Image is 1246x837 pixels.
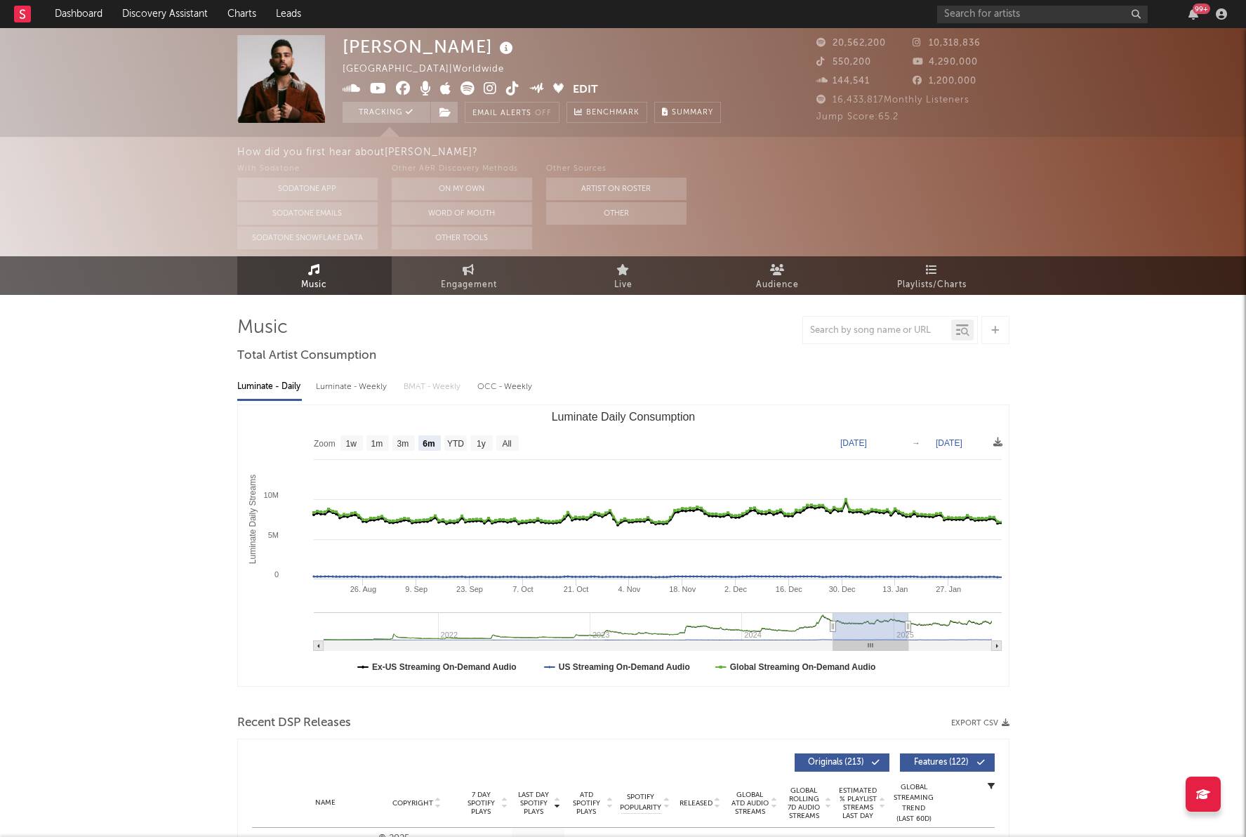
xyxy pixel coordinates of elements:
[237,256,392,295] a: Music
[785,786,823,820] span: Global Rolling 7D Audio Streams
[535,110,552,117] em: Off
[897,277,967,294] span: Playlists/Charts
[477,439,486,449] text: 1y
[392,161,532,178] div: Other A&R Discovery Methods
[566,102,647,123] a: Benchmark
[274,570,278,579] text: 0
[546,256,701,295] a: Live
[515,791,552,816] span: Last Day Spotify Plays
[546,202,687,225] button: Other
[573,81,598,99] button: Edit
[893,782,935,824] div: Global Streaming Trend (Last 60D)
[816,112,899,121] span: Jump Score: 65.2
[247,475,257,564] text: Luminate Daily Streams
[546,161,687,178] div: Other Sources
[568,791,605,816] span: ATD Spotify Plays
[614,277,632,294] span: Live
[546,178,687,200] button: Artist on Roster
[620,792,661,813] span: Spotify Popularity
[654,102,721,123] button: Summary
[855,256,1009,295] a: Playlists/Charts
[350,585,376,593] text: 26. Aug
[756,277,799,294] span: Audience
[803,325,951,336] input: Search by song name or URL
[618,585,640,593] text: 4. Nov
[280,798,372,808] div: Name
[238,405,1009,686] svg: Luminate Daily Consumption
[951,719,1009,727] button: Export CSV
[263,491,278,499] text: 10M
[913,39,981,48] span: 10,318,836
[1188,8,1198,20] button: 99+
[1193,4,1210,14] div: 99 +
[301,277,327,294] span: Music
[731,791,769,816] span: Global ATD Audio Streams
[936,438,962,448] text: [DATE]
[371,439,383,449] text: 1m
[392,178,532,200] button: On My Own
[316,375,390,399] div: Luminate - Weekly
[237,348,376,364] span: Total Artist Consumption
[512,585,533,593] text: 7. Oct
[397,439,409,449] text: 3m
[405,585,428,593] text: 9. Sep
[237,715,351,732] span: Recent DSP Releases
[456,585,483,593] text: 23. Sep
[729,662,875,672] text: Global Streaming On-Demand Audio
[804,758,868,767] span: Originals ( 213 )
[465,102,559,123] button: Email AlertsOff
[237,178,378,200] button: Sodatone App
[392,799,433,808] span: Copyright
[392,227,532,249] button: Other Tools
[701,256,855,295] a: Audience
[477,375,533,399] div: OCC - Weekly
[912,438,920,448] text: →
[900,753,995,772] button: Features(122)
[446,439,463,449] text: YTD
[392,256,546,295] a: Engagement
[840,438,867,448] text: [DATE]
[913,77,976,86] span: 1,200,000
[314,439,336,449] text: Zoom
[816,95,969,105] span: 16,433,817 Monthly Listeners
[423,439,435,449] text: 6m
[913,58,978,67] span: 4,290,000
[392,202,532,225] button: Word Of Mouth
[669,585,696,593] text: 18. Nov
[502,439,511,449] text: All
[816,77,870,86] span: 144,541
[441,277,497,294] span: Engagement
[816,39,886,48] span: 20,562,200
[586,105,639,121] span: Benchmark
[937,6,1148,23] input: Search for artists
[672,109,713,117] span: Summary
[816,58,871,67] span: 550,200
[558,662,689,672] text: US Streaming On-Demand Audio
[839,786,877,820] span: Estimated % Playlist Streams Last Day
[237,202,378,225] button: Sodatone Emails
[828,585,855,593] text: 30. Dec
[680,799,713,808] span: Released
[775,585,802,593] text: 16. Dec
[463,791,500,816] span: 7 Day Spotify Plays
[237,227,378,249] button: Sodatone Snowflake Data
[267,531,278,539] text: 5M
[372,662,517,672] text: Ex-US Streaming On-Demand Audio
[343,102,430,123] button: Tracking
[724,585,747,593] text: 2. Dec
[237,161,378,178] div: With Sodatone
[551,411,695,423] text: Luminate Daily Consumption
[343,35,517,58] div: [PERSON_NAME]
[795,753,889,772] button: Originals(213)
[563,585,588,593] text: 21. Oct
[909,758,974,767] span: Features ( 122 )
[882,585,908,593] text: 13. Jan
[345,439,357,449] text: 1w
[237,375,302,399] div: Luminate - Daily
[936,585,961,593] text: 27. Jan
[343,61,520,78] div: [GEOGRAPHIC_DATA] | Worldwide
